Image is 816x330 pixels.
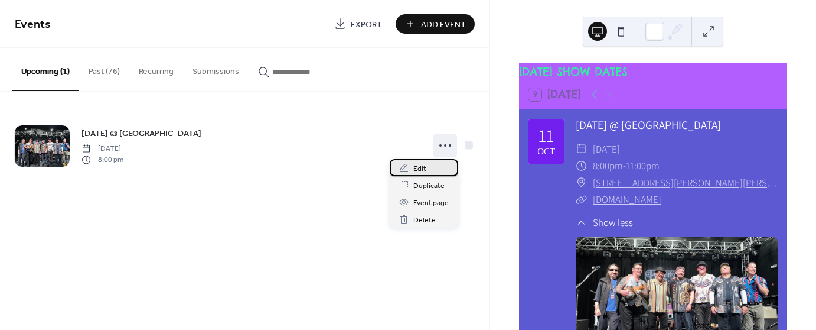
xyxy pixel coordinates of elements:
[537,147,555,156] div: Oct
[593,193,661,206] a: [DOMAIN_NAME]
[576,191,587,208] div: ​
[626,157,660,174] span: 11:00pm
[79,48,129,90] button: Past (76)
[12,48,79,91] button: Upcoming (1)
[623,157,626,174] span: -
[519,63,787,80] div: [DATE] SHOW DATES
[81,127,201,140] a: [DATE] @ [GEOGRAPHIC_DATA]
[351,18,382,31] span: Export
[15,13,51,36] span: Events
[81,154,123,165] span: 8:00 pm
[593,215,633,230] span: Show less
[576,117,721,132] a: [DATE] @ [GEOGRAPHIC_DATA]
[576,215,633,230] button: ​Show less
[183,48,249,90] button: Submissions
[593,141,620,158] span: [DATE]
[593,174,778,192] a: [STREET_ADDRESS][PERSON_NAME][PERSON_NAME]. 95966
[538,127,554,144] div: 11
[413,163,426,175] span: Edit
[576,215,587,230] div: ​
[129,48,183,90] button: Recurring
[81,144,123,154] span: [DATE]
[396,14,475,34] button: Add Event
[413,197,449,209] span: Event page
[421,18,466,31] span: Add Event
[593,157,623,174] span: 8:00pm
[413,214,436,227] span: Delete
[81,128,201,140] span: [DATE] @ [GEOGRAPHIC_DATA]
[576,141,587,158] div: ​
[413,180,445,192] span: Duplicate
[576,174,587,192] div: ​
[576,157,587,174] div: ​
[325,14,391,34] a: Export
